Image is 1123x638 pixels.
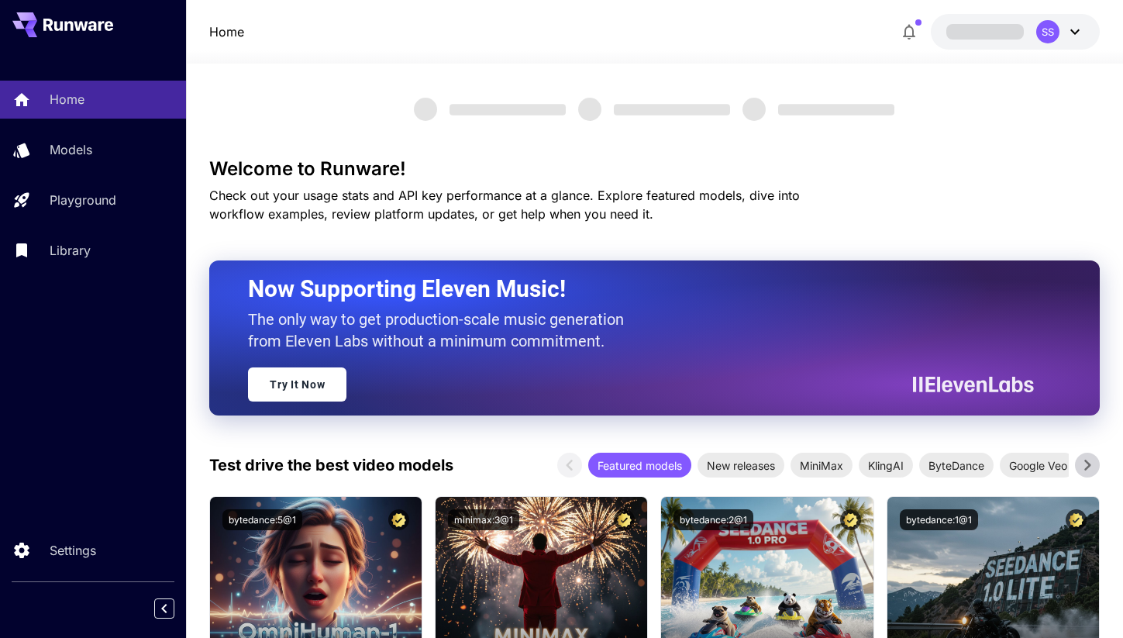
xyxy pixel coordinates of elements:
[209,22,244,41] nav: breadcrumb
[859,453,913,478] div: KlingAI
[222,509,302,530] button: bytedance:5@1
[919,453,994,478] div: ByteDance
[50,90,84,109] p: Home
[1000,457,1076,474] span: Google Veo
[919,457,994,474] span: ByteDance
[1000,453,1076,478] div: Google Veo
[209,22,244,41] a: Home
[840,509,861,530] button: Certified Model – Vetted for best performance and includes a commercial license.
[673,509,753,530] button: bytedance:2@1
[900,509,978,530] button: bytedance:1@1
[698,453,784,478] div: New releases
[1036,20,1059,43] div: SS
[448,509,519,530] button: minimax:3@1
[859,457,913,474] span: KlingAI
[154,598,174,619] button: Collapse sidebar
[209,453,453,477] p: Test drive the best video models
[209,158,1100,180] h3: Welcome to Runware!
[1066,509,1087,530] button: Certified Model – Vetted for best performance and includes a commercial license.
[166,595,186,622] div: Collapse sidebar
[248,309,636,352] p: The only way to get production-scale music generation from Eleven Labs without a minimum commitment.
[50,140,92,159] p: Models
[791,457,853,474] span: MiniMax
[50,241,91,260] p: Library
[50,191,116,209] p: Playground
[931,14,1100,50] button: SS
[388,509,409,530] button: Certified Model – Vetted for best performance and includes a commercial license.
[614,509,635,530] button: Certified Model – Vetted for best performance and includes a commercial license.
[791,453,853,478] div: MiniMax
[248,274,1022,304] h2: Now Supporting Eleven Music!
[698,457,784,474] span: New releases
[50,541,96,560] p: Settings
[248,367,346,402] a: Try It Now
[588,457,691,474] span: Featured models
[209,188,800,222] span: Check out your usage stats and API key performance at a glance. Explore featured models, dive int...
[588,453,691,478] div: Featured models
